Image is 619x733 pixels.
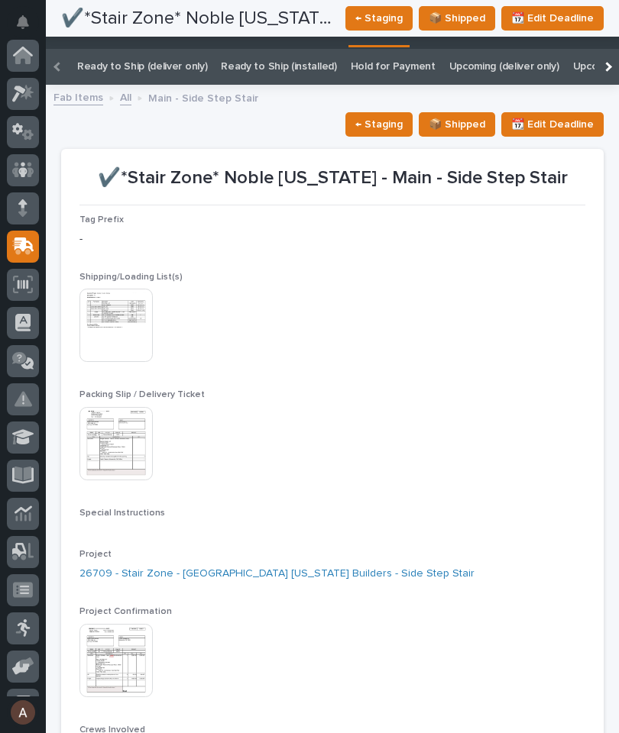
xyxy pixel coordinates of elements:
p: Main - Side Step Stair [148,89,258,105]
a: Upcoming (deliver only) [449,49,559,85]
button: users-avatar [7,696,39,728]
a: Hold for Payment [351,49,436,85]
span: Packing Slip / Delivery Ticket [79,390,205,399]
a: Fab Items [53,88,103,105]
span: 📆 Edit Deadline [511,115,594,134]
span: Tag Prefix [79,215,124,224]
span: Special Instructions [79,509,165,518]
button: 📦 Shipped [419,112,495,137]
button: 📆 Edit Deadline [501,112,604,137]
button: Notifications [7,6,39,38]
button: ← Staging [345,112,413,137]
a: All [120,88,131,105]
div: Notifications [19,15,39,40]
span: Project [79,550,112,559]
a: 26709 - Stair Zone - [GEOGRAPHIC_DATA] [US_STATE] Builders - Side Step Stair [79,566,475,582]
p: ✔️*Stair Zone* Noble [US_STATE] - Main - Side Step Stair [79,167,585,189]
a: Ready to Ship (deliver only) [77,49,207,85]
span: 📦 Shipped [429,115,485,134]
p: - [79,231,585,247]
span: Shipping/Loading List(s) [79,273,183,282]
a: Ready to Ship (installed) [221,49,336,85]
span: Project Confirmation [79,607,172,616]
span: ← Staging [355,115,403,134]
